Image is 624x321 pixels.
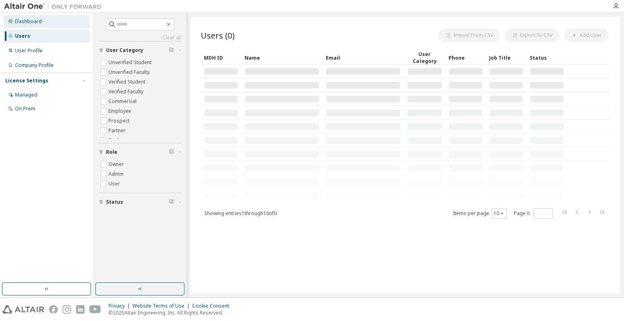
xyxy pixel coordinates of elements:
div: Privacy [108,303,132,309]
div: Phone [448,51,483,64]
label: Owner [108,159,126,169]
div: Company Profile [15,62,54,69]
span: Clear filter [169,149,174,155]
img: instagram.svg [63,305,71,314]
button: Import From CSV [438,28,500,42]
label: Commercial [108,97,138,106]
button: Role [99,143,181,161]
button: Status [99,193,181,211]
p: © 2025 Altair Engineering, Inc. All Rights Reserved. [108,309,234,316]
div: Status [530,51,564,64]
div: Dashboard [15,18,42,25]
span: User Category [106,47,143,54]
label: Admin [108,169,125,179]
span: Page n. [514,208,553,219]
button: Add User [564,28,609,42]
div: Users [15,33,30,39]
span: Items per page [453,208,507,219]
label: Verified Student [108,77,147,87]
div: Cookie Consent [192,303,234,309]
img: facebook.svg [49,305,58,314]
button: 10 [494,210,505,217]
span: Clear filter [169,199,174,205]
div: Job Title [489,51,523,64]
label: User [108,179,121,189]
div: User Category [407,51,442,65]
div: Managed [15,92,37,98]
label: Unverified Student [108,58,153,67]
label: Verified Faculty [108,87,145,97]
label: Prospect [108,116,131,126]
button: Export To CSV [505,28,559,42]
img: altair_logo.svg [2,305,44,314]
span: Status [106,199,123,205]
div: License Settings [5,78,48,84]
div: Name [245,51,319,64]
label: Trial [108,136,120,145]
span: Users (0) [201,30,235,41]
a: Clear all [99,34,181,41]
div: Website Terms of Use [132,303,192,309]
img: Altair One [4,2,106,11]
span: Role [106,149,117,155]
img: youtube.svg [89,305,101,314]
div: MDH ID [204,51,238,64]
span: Showing entries 1 through 10 of 0 [204,210,277,217]
div: On Prem [15,106,35,112]
label: Unverified Faculty [108,67,151,77]
button: User Category [99,41,181,59]
label: Partner [108,126,127,136]
div: User Profile [15,47,43,54]
label: Employee [108,106,133,116]
div: Email [326,51,401,64]
img: linkedin.svg [76,305,84,314]
span: Clear filter [169,47,174,54]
